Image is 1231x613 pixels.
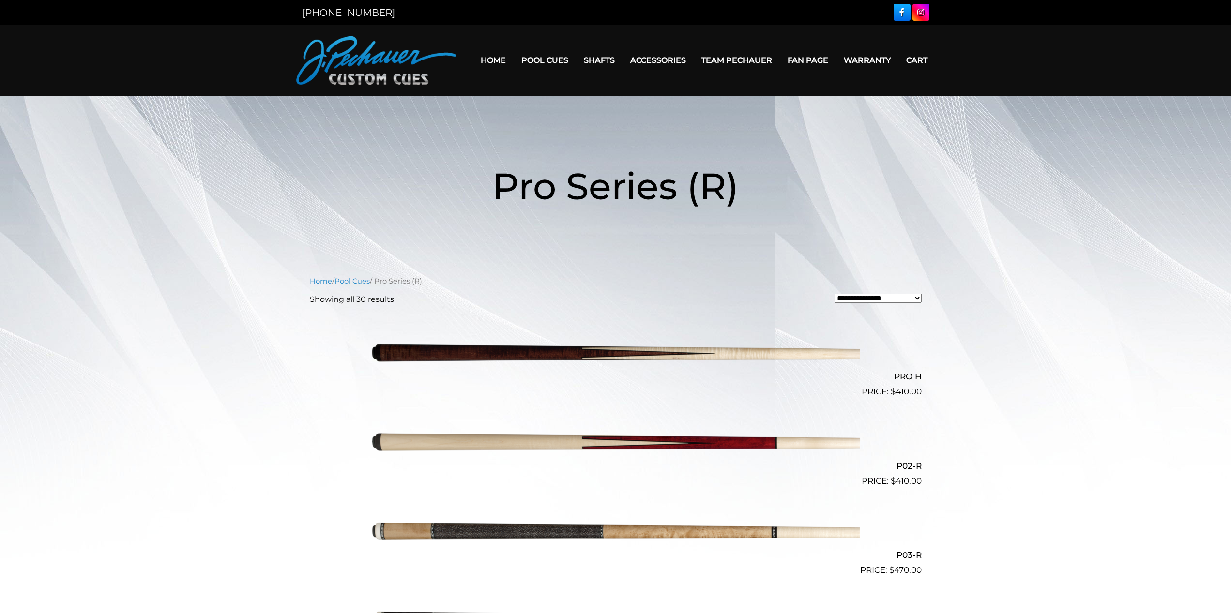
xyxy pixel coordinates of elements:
[310,313,922,398] a: PRO H $410.00
[302,7,395,18] a: [PHONE_NUMBER]
[371,402,860,483] img: P02-R
[623,48,694,73] a: Accessories
[310,277,332,285] a: Home
[334,277,370,285] a: Pool Cues
[473,48,514,73] a: Home
[310,492,922,577] a: P03-R $470.00
[514,48,576,73] a: Pool Cues
[889,565,922,575] bdi: 470.00
[310,457,922,475] h2: P02-R
[898,48,935,73] a: Cart
[371,313,860,394] img: PRO H
[576,48,623,73] a: Shafts
[889,565,894,575] span: $
[891,387,896,396] span: $
[492,164,739,209] span: Pro Series (R)
[780,48,836,73] a: Fan Page
[836,48,898,73] a: Warranty
[310,402,922,487] a: P02-R $410.00
[891,476,896,486] span: $
[371,492,860,573] img: P03-R
[310,276,922,286] nav: Breadcrumb
[891,476,922,486] bdi: 410.00
[296,36,456,85] img: Pechauer Custom Cues
[694,48,780,73] a: Team Pechauer
[310,546,922,564] h2: P03-R
[835,294,922,303] select: Shop order
[891,387,922,396] bdi: 410.00
[310,368,922,386] h2: PRO H
[310,294,394,305] p: Showing all 30 results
